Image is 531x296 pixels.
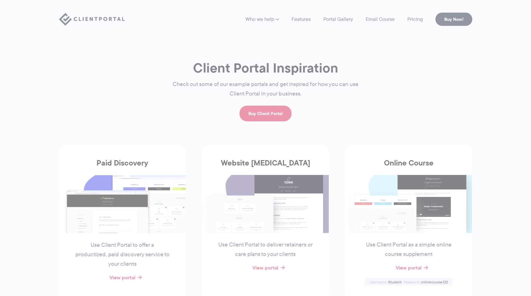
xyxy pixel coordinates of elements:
[345,159,472,175] h3: Online Course
[292,17,311,22] a: Features
[404,279,420,285] span: Password
[59,159,186,175] h3: Paid Discovery
[74,241,170,269] p: Use Client Portal to offer a productized, paid discovery service to your clients
[421,279,448,285] span: onlinecourse123
[435,13,472,26] a: Buy Now!
[361,240,457,259] p: Use Client Portal as a simple online course supplement
[245,17,279,22] a: Who we help
[160,80,371,99] p: Check out some of our example portals and get inspired for how you can use Client Portal in your ...
[369,279,387,285] span: Username
[109,274,135,281] a: View portal
[252,264,278,271] a: View portal
[323,17,353,22] a: Portal Gallery
[239,106,292,121] a: Buy Client Portal
[366,17,395,22] a: Email Course
[396,264,422,271] a: View portal
[160,60,371,76] h1: Client Portal Inspiration
[388,279,402,285] span: Student
[407,17,423,22] a: Pricing
[202,159,329,175] h3: Website [MEDICAL_DATA]
[217,240,313,259] p: Use Client Portal to deliver retainers or care plans to your clients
